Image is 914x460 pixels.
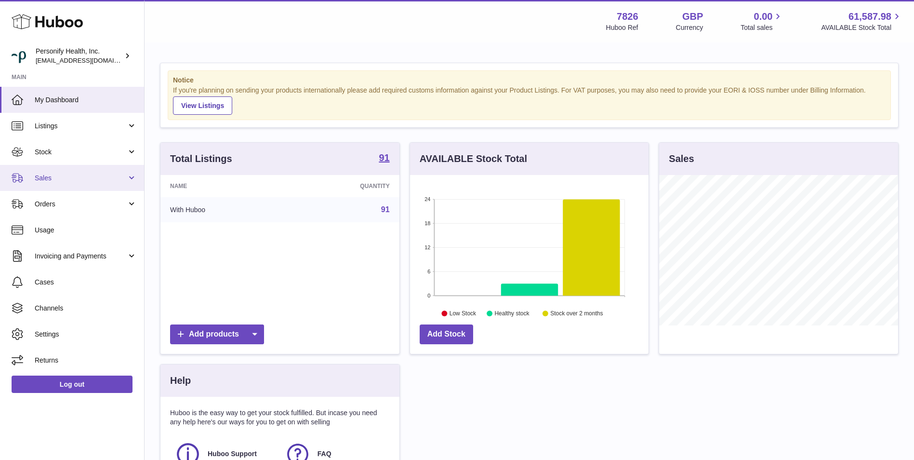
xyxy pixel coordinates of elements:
a: 91 [381,205,390,214]
img: internalAdmin-7826@internal.huboo.com [12,49,26,63]
a: 91 [379,153,389,164]
text: 0 [427,293,430,298]
span: Listings [35,122,127,131]
span: Sales [35,174,127,183]
text: Stock over 2 months [550,310,603,317]
strong: Notice [173,76,886,85]
h3: Sales [669,152,694,165]
span: Cases [35,278,137,287]
span: Settings [35,330,137,339]
span: AVAILABLE Stock Total [821,23,902,32]
p: Huboo is the easy way to get your stock fulfilled. But incase you need any help here's our ways f... [170,408,390,427]
span: Orders [35,200,127,209]
div: Currency [676,23,703,32]
text: 6 [427,269,430,274]
a: View Listings [173,96,232,115]
text: Healthy stock [494,310,530,317]
a: Add products [170,325,264,344]
th: Quantity [286,175,399,197]
text: Low Stock [450,310,477,317]
strong: 7826 [617,10,638,23]
strong: GBP [682,10,703,23]
span: 0.00 [754,10,773,23]
th: Name [160,175,286,197]
h3: AVAILABLE Stock Total [420,152,527,165]
span: FAQ [318,449,331,459]
strong: 91 [379,153,389,162]
div: If you're planning on sending your products internationally please add required customs informati... [173,86,886,115]
span: My Dashboard [35,95,137,105]
a: Log out [12,376,132,393]
span: Usage [35,226,137,235]
span: Returns [35,356,137,365]
span: Total sales [741,23,783,32]
a: 61,587.98 AVAILABLE Stock Total [821,10,902,32]
span: Invoicing and Payments [35,252,127,261]
h3: Total Listings [170,152,232,165]
text: 24 [424,196,430,202]
text: 12 [424,244,430,250]
a: Add Stock [420,325,473,344]
div: Personify Health, Inc. [36,47,122,65]
span: Huboo Support [208,449,257,459]
a: 0.00 Total sales [741,10,783,32]
span: Channels [35,304,137,313]
div: Huboo Ref [606,23,638,32]
span: Stock [35,148,127,157]
h3: Help [170,374,191,387]
span: [EMAIL_ADDRESS][DOMAIN_NAME] [36,56,142,64]
span: 61,587.98 [848,10,891,23]
td: With Huboo [160,197,286,222]
text: 18 [424,220,430,226]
